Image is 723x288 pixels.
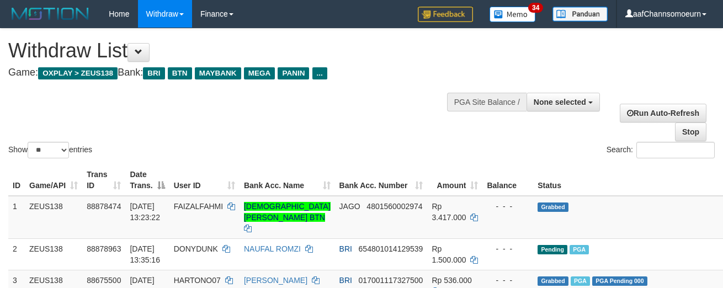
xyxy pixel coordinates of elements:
[38,67,118,79] span: OXPLAY > ZEUS138
[487,275,529,286] div: - - -
[125,164,169,196] th: Date Trans.: activate to sort column descending
[418,7,473,22] img: Feedback.jpg
[312,67,327,79] span: ...
[244,202,331,222] a: [DEMOGRAPHIC_DATA][PERSON_NAME] BTN
[244,244,301,253] a: NAUFAL ROMZI
[636,142,715,158] input: Search:
[538,202,568,212] span: Grabbed
[130,244,160,264] span: [DATE] 13:35:16
[339,202,360,211] span: JAGO
[359,244,423,253] span: Copy 654801014129539 to clipboard
[174,202,223,211] span: FAIZALFAHMI
[82,164,125,196] th: Trans ID: activate to sort column ascending
[538,276,568,286] span: Grabbed
[366,202,422,211] span: Copy 4801560002974 to clipboard
[8,142,92,158] label: Show entries
[432,244,466,264] span: Rp 1.500.000
[240,164,335,196] th: Bank Acc. Name: activate to sort column ascending
[174,276,221,285] span: HARTONO07
[244,276,307,285] a: [PERSON_NAME]
[592,276,647,286] span: PGA Pending
[195,67,241,79] span: MAYBANK
[168,67,192,79] span: BTN
[169,164,240,196] th: User ID: activate to sort column ascending
[675,122,706,141] a: Stop
[8,6,92,22] img: MOTION_logo.png
[87,202,121,211] span: 88878474
[339,244,352,253] span: BRI
[527,93,600,111] button: None selected
[552,7,608,22] img: panduan.png
[571,276,590,286] span: Marked by aaftrukkakada
[528,3,543,13] span: 34
[174,244,218,253] span: DONYDUNK
[25,238,82,270] td: ZEUS138
[25,164,82,196] th: Game/API: activate to sort column ascending
[25,196,82,239] td: ZEUS138
[487,201,529,212] div: - - -
[432,202,466,222] span: Rp 3.417.000
[28,142,69,158] select: Showentries
[143,67,164,79] span: BRI
[607,142,715,158] label: Search:
[538,245,567,254] span: Pending
[130,202,160,222] span: [DATE] 13:23:22
[490,7,536,22] img: Button%20Memo.svg
[482,164,533,196] th: Balance
[339,276,352,285] span: BRI
[8,196,25,239] td: 1
[8,238,25,270] td: 2
[359,276,423,285] span: Copy 017001117327500 to clipboard
[8,67,471,78] h4: Game: Bank:
[427,164,482,196] th: Amount: activate to sort column ascending
[244,67,275,79] span: MEGA
[570,245,589,254] span: Marked by aafanarl
[432,276,471,285] span: Rp 536.000
[335,164,428,196] th: Bank Acc. Number: activate to sort column ascending
[8,164,25,196] th: ID
[487,243,529,254] div: - - -
[534,98,586,106] span: None selected
[87,244,121,253] span: 88878963
[447,93,527,111] div: PGA Site Balance /
[8,40,471,62] h1: Withdraw List
[620,104,706,122] a: Run Auto-Refresh
[87,276,121,285] span: 88675500
[278,67,309,79] span: PANIN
